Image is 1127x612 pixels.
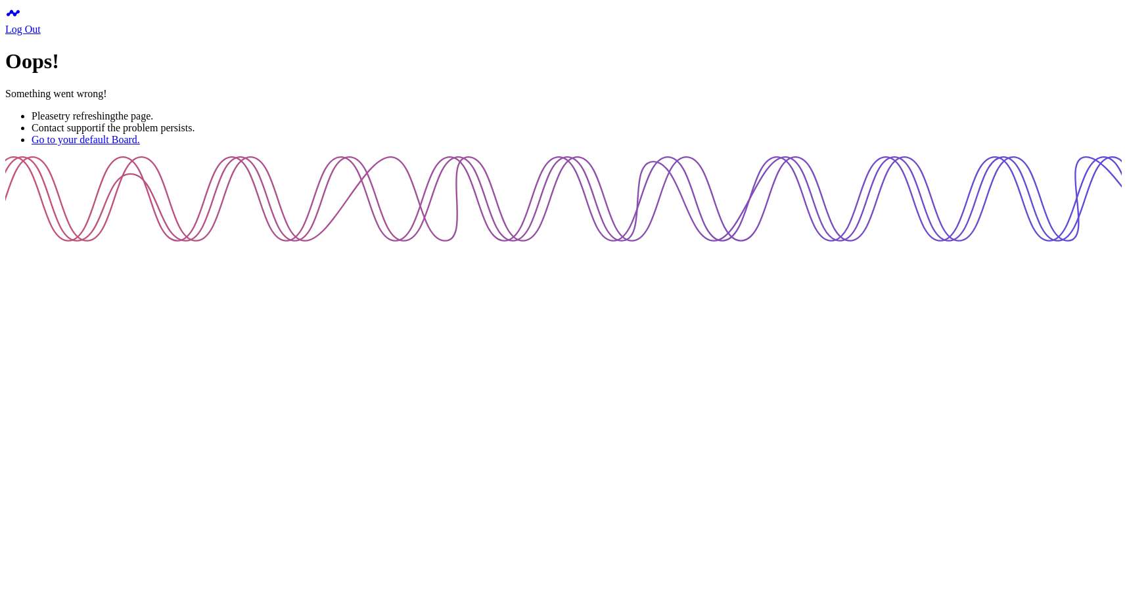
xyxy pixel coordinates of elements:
a: Log Out [5,24,41,35]
a: try refreshing [58,110,116,121]
a: Go to your default Board. [32,134,140,145]
li: Please the page. [32,110,1122,122]
h1: Oops! [5,49,1122,74]
p: Something went wrong! [5,88,1122,100]
a: Contact support [32,122,99,133]
li: if the problem persists. [32,122,1122,134]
